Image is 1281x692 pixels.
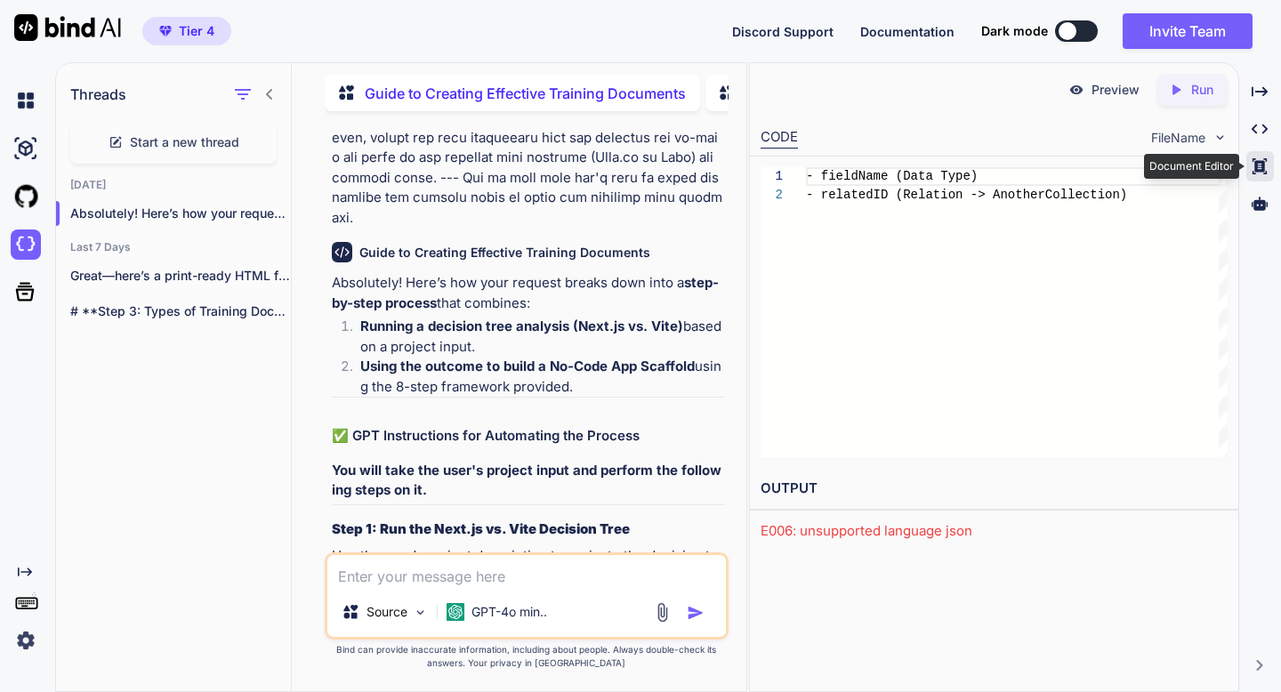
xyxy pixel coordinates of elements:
[14,14,121,41] img: Bind AI
[806,169,978,183] span: - fieldName (Data Type)
[367,603,407,621] p: Source
[332,426,725,447] h2: ✅ GPT Instructions for Automating the Process
[860,22,955,41] button: Documentation
[359,244,650,262] h6: Guide to Creating Effective Training Documents
[761,167,783,186] div: 1
[130,133,239,151] span: Start a new thread
[365,83,686,104] p: Guide to Creating Effective Training Documents
[70,267,291,285] p: Great—here’s a print-ready HTML file you can...
[332,520,630,537] strong: Step 1: Run the Next.js vs. Vite Decision Tree
[1123,13,1253,49] button: Invite Team
[761,521,1228,542] div: E006: unsupported language json
[750,468,1238,510] h2: OUTPUT
[332,273,725,313] p: Absolutely! Here’s how your request breaks down into a that combines:
[761,186,783,205] div: 2
[687,604,705,622] img: icon
[70,302,291,320] p: # **Step 3: Types of Training Documents**...
[1191,81,1213,99] p: Run
[11,85,41,116] img: chat
[413,605,428,620] img: Pick Models
[11,181,41,212] img: githubLight
[1144,154,1239,179] div: Document Editor
[360,358,695,374] strong: Using the outcome to build a No-Code App Scaffold
[325,643,729,670] p: Bind can provide inaccurate information, including about people. Always double-check its answers....
[447,603,464,621] img: GPT-4o mini
[652,602,673,623] img: attachment
[11,625,41,656] img: settings
[360,318,683,334] strong: Running a decision tree analysis (Next.js vs. Vite)
[981,22,1048,40] span: Dark mode
[159,26,172,36] img: premium
[11,133,41,164] img: ai-studio
[346,357,725,397] li: using the 8-step framework provided.
[732,22,834,41] button: Discord Support
[56,240,291,254] h2: Last 7 Days
[346,317,725,357] li: based on a project input.
[761,127,798,149] div: CODE
[332,274,719,311] strong: step-by-step process
[860,24,955,39] span: Documentation
[70,84,126,105] h1: Threads
[179,22,214,40] span: Tier 4
[332,462,721,499] strong: You will take the user's project input and perform the following steps on it.
[332,546,725,586] p: Use the user’s project description to navigate the decision tree:
[732,24,834,39] span: Discord Support
[142,17,231,45] button: premiumTier 4
[1213,130,1228,145] img: chevron down
[1092,81,1140,99] p: Preview
[70,205,291,222] p: Absolutely! Here’s how your request brea...
[806,188,1127,202] span: - relatedID (Relation -> AnotherCollection)
[1151,129,1205,147] span: FileName
[1068,82,1084,98] img: preview
[11,229,41,260] img: darkCloudIdeIcon
[471,603,547,621] p: GPT-4o min..
[56,178,291,192] h2: [DATE]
